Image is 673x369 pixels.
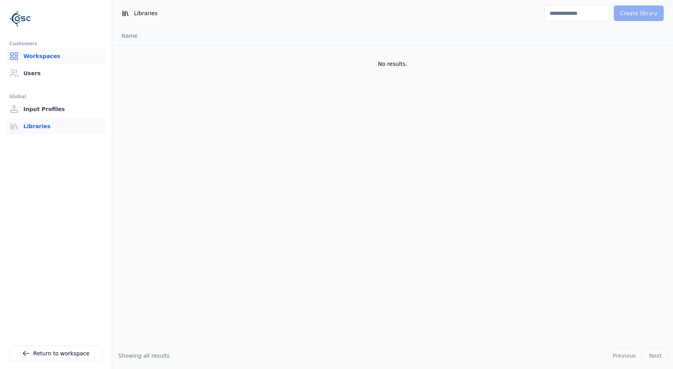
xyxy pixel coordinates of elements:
[9,8,31,30] img: Logo
[9,39,102,48] div: Customers
[9,346,102,361] a: Return to workspace
[6,101,106,117] a: Input Profiles
[6,65,106,81] a: Users
[6,48,106,64] a: Workspaces
[112,45,673,83] td: No results.
[9,92,102,101] div: Global
[134,9,157,17] span: Libraries
[112,26,393,45] th: Name
[118,353,170,359] span: Showing all results
[6,118,106,134] a: Libraries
